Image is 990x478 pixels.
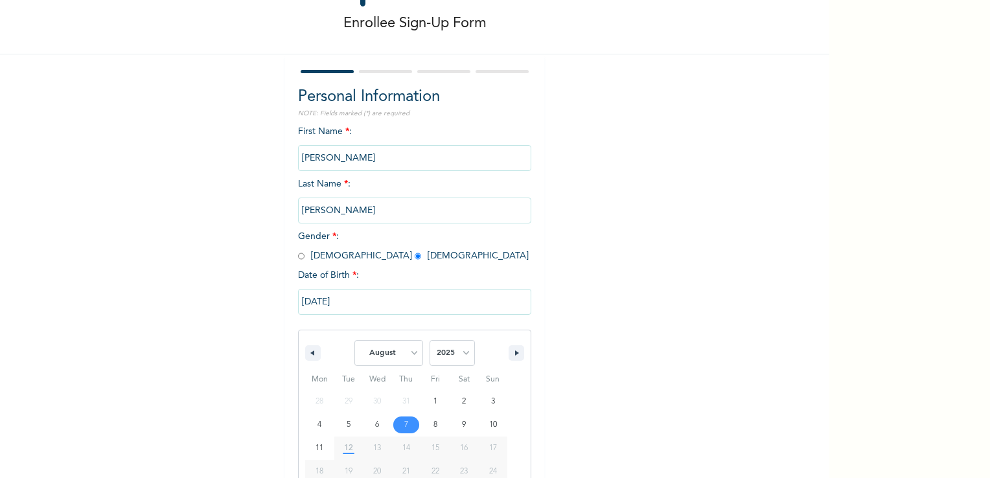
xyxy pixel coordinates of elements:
[433,390,437,413] span: 1
[298,145,531,171] input: Enter your first name
[305,369,334,390] span: Mon
[478,369,507,390] span: Sun
[298,85,531,109] h2: Personal Information
[334,437,363,460] button: 12
[363,369,392,390] span: Wed
[392,437,421,460] button: 14
[462,413,466,437] span: 9
[462,390,466,413] span: 2
[375,413,379,437] span: 6
[316,437,323,460] span: 11
[298,179,531,215] span: Last Name :
[298,109,531,119] p: NOTE: Fields marked (*) are required
[392,413,421,437] button: 7
[305,413,334,437] button: 4
[298,269,359,282] span: Date of Birth :
[420,413,450,437] button: 8
[298,127,531,163] span: First Name :
[344,437,353,460] span: 12
[420,390,450,413] button: 1
[305,437,334,460] button: 11
[489,437,497,460] span: 17
[402,437,410,460] span: 14
[363,413,392,437] button: 6
[450,413,479,437] button: 9
[317,413,321,437] span: 4
[432,437,439,460] span: 15
[392,369,421,390] span: Thu
[478,437,507,460] button: 17
[420,369,450,390] span: Fri
[334,413,363,437] button: 5
[433,413,437,437] span: 8
[298,289,531,315] input: DD-MM-YYYY
[478,413,507,437] button: 10
[347,413,351,437] span: 5
[489,413,497,437] span: 10
[478,390,507,413] button: 3
[460,437,468,460] span: 16
[450,369,479,390] span: Sat
[298,198,531,223] input: Enter your last name
[450,437,479,460] button: 16
[420,437,450,460] button: 15
[334,369,363,390] span: Tue
[298,232,529,260] span: Gender : [DEMOGRAPHIC_DATA] [DEMOGRAPHIC_DATA]
[404,413,408,437] span: 7
[373,437,381,460] span: 13
[343,13,487,34] p: Enrollee Sign-Up Form
[363,437,392,460] button: 13
[491,390,495,413] span: 3
[450,390,479,413] button: 2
